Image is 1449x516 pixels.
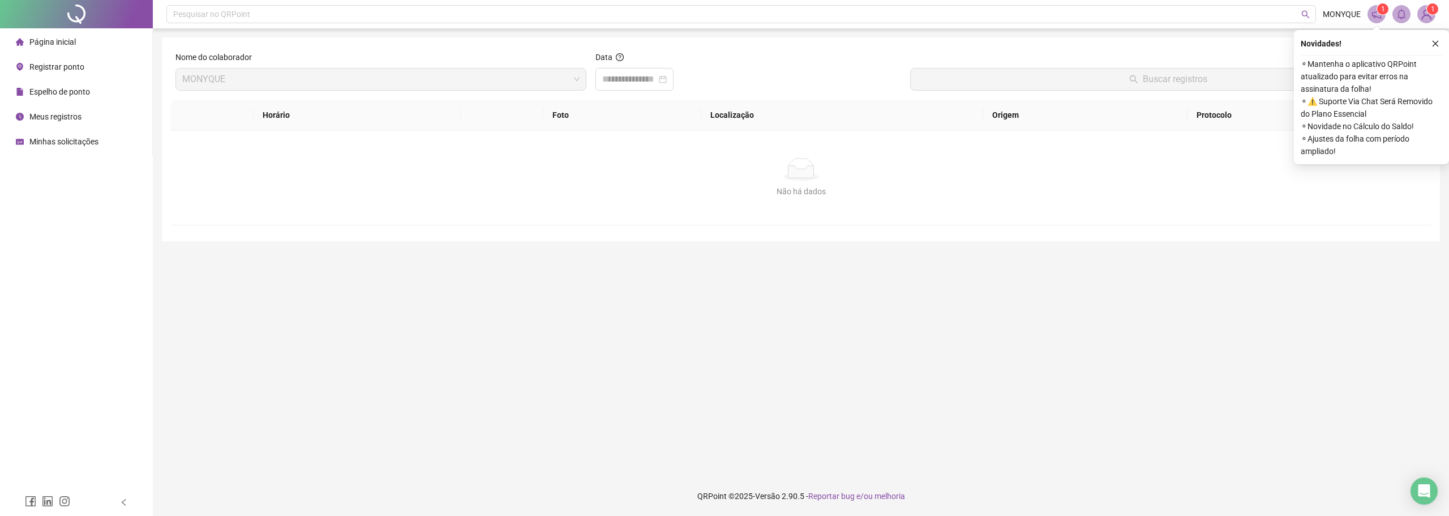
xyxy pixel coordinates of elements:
[1301,58,1442,95] span: ⚬ Mantenha o aplicativo QRPoint atualizado para evitar erros na assinatura da folha!
[29,87,90,96] span: Espelho de ponto
[42,496,53,507] span: linkedin
[16,113,24,121] span: clock-circle
[175,51,259,63] label: Nome do colaborador
[595,53,612,62] span: Data
[1301,133,1442,157] span: ⚬ Ajustes da folha com período ampliado!
[1431,5,1435,13] span: 1
[29,137,98,146] span: Minhas solicitações
[1377,3,1388,15] sup: 1
[1427,3,1438,15] sup: Atualize o seu contato no menu Meus Dados
[1381,5,1385,13] span: 1
[1301,120,1442,133] span: ⚬ Novidade no Cálculo do Saldo!
[1301,37,1341,50] span: Novidades !
[185,185,1417,198] div: Não há dados
[1418,6,1435,23] img: 94478
[16,38,24,46] span: home
[808,492,905,501] span: Reportar bug e/ou melhoria
[755,492,780,501] span: Versão
[1301,10,1310,19] span: search
[153,476,1449,516] footer: QRPoint © 2025 - 2.90.5 -
[16,88,24,96] span: file
[1371,9,1382,19] span: notification
[910,68,1426,91] button: Buscar registros
[701,100,983,131] th: Localização
[1188,100,1431,131] th: Protocolo
[16,138,24,146] span: schedule
[254,100,461,131] th: Horário
[16,63,24,71] span: environment
[59,496,70,507] span: instagram
[29,62,84,71] span: Registrar ponto
[1323,8,1361,20] span: MONYQUE
[1396,9,1407,19] span: bell
[543,100,701,131] th: Foto
[29,37,76,46] span: Página inicial
[29,112,82,121] span: Meus registros
[120,498,128,506] span: left
[983,100,1188,131] th: Origem
[1411,477,1438,505] div: Open Intercom Messenger
[25,496,36,507] span: facebook
[1431,40,1439,48] span: close
[182,69,580,90] span: MONYQUE
[1301,95,1442,120] span: ⚬ ⚠️ Suporte Via Chat Será Removido do Plano Essencial
[616,53,624,61] span: question-circle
